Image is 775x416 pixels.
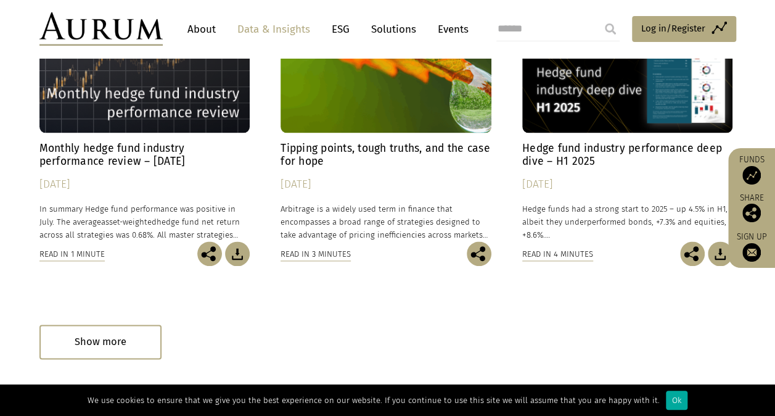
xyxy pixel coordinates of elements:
img: Download Article [708,241,732,266]
img: Download Article [225,241,250,266]
input: Submit [598,17,623,41]
img: Share this post [742,204,761,222]
div: Ok [666,391,687,410]
a: Events [432,18,469,41]
a: Solutions [365,18,422,41]
h4: Hedge fund industry performance deep dive – H1 2025 [522,142,733,168]
h4: Tipping points, tough truths, and the case for hope [281,142,491,168]
img: Aurum [39,12,163,46]
div: Show more [39,325,162,359]
h4: Monthly hedge fund industry performance review – [DATE] [39,142,250,168]
div: Share [734,194,769,222]
p: Hedge funds had a strong start to 2025 – up 4.5% in H1, albeit they underperformed bonds, +7.3% a... [522,202,733,241]
div: [DATE] [522,176,733,193]
span: asset-weighted [101,217,157,227]
p: Arbitrage is a widely used term in finance that encompasses a broad range of strategies designed ... [281,202,491,241]
a: About [181,18,222,41]
img: Share this post [680,241,705,266]
a: Sign up [734,231,769,262]
div: Read in 3 minutes [281,248,351,261]
img: Access Funds [742,166,761,185]
a: Funds [734,154,769,185]
div: Read in 4 minutes [522,248,593,261]
div: [DATE] [281,176,491,193]
img: Share this post [197,241,222,266]
a: Insights Tipping points, tough truths, and the case for hope [DATE] Arbitrage is a widely used te... [281,1,491,241]
a: Hedge Fund Data Hedge fund industry performance deep dive – H1 2025 [DATE] Hedge funds had a stro... [522,1,733,241]
a: Hedge Fund Data Monthly hedge fund industry performance review – [DATE] [DATE] In summary Hedge f... [39,1,250,241]
a: ESG [326,18,356,41]
div: [DATE] [39,176,250,193]
span: Log in/Register [641,21,705,36]
div: Read in 1 minute [39,248,105,261]
p: In summary Hedge fund performance was positive in July. The average hedge fund net return across ... [39,202,250,241]
img: Sign up to our newsletter [742,243,761,262]
img: Share this post [467,241,491,266]
a: Data & Insights [231,18,316,41]
a: Log in/Register [632,16,736,42]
